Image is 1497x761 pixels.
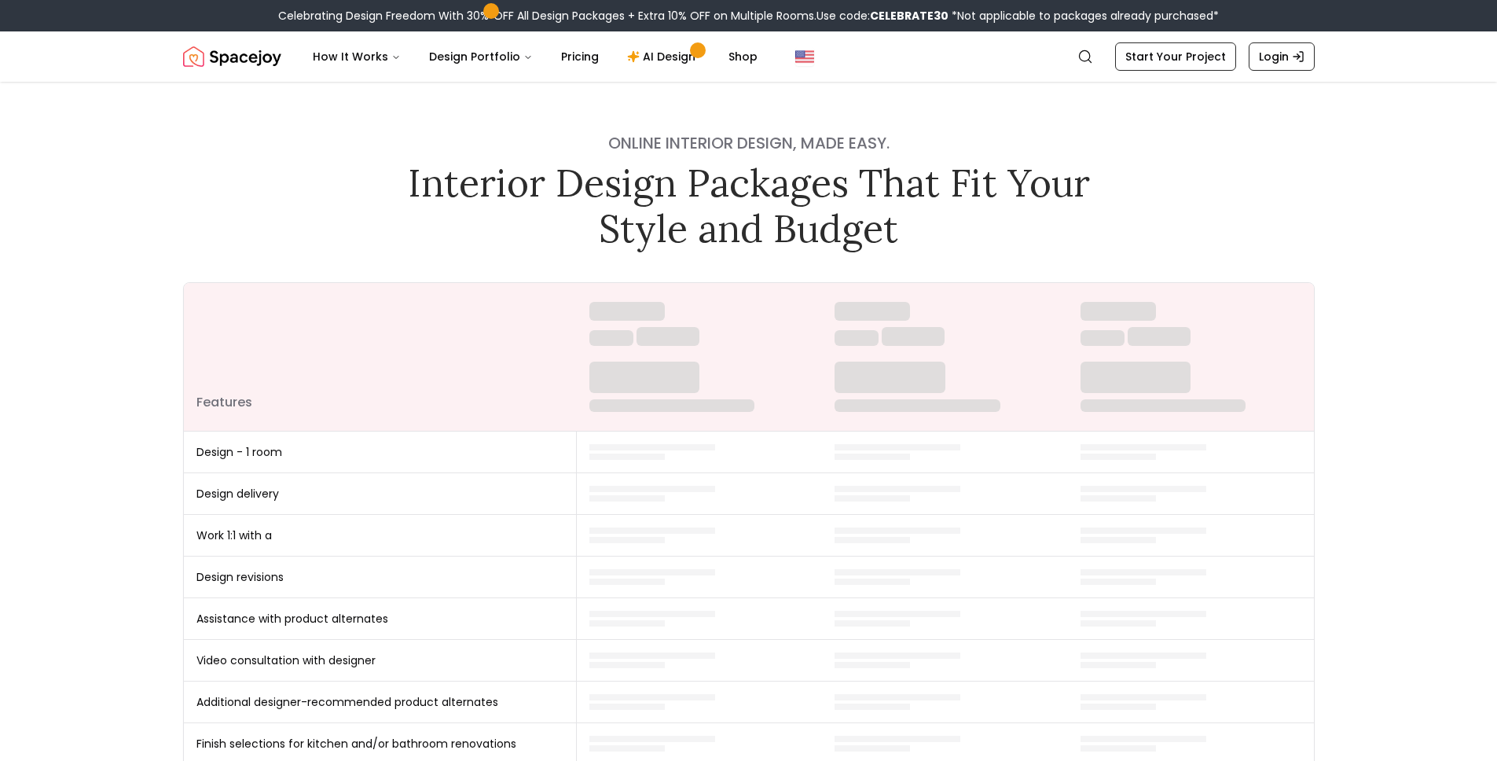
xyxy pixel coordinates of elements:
th: Features [184,283,577,432]
button: Design Portfolio [416,41,545,72]
td: Assistance with product alternates [184,598,577,640]
td: Video consultation with designer [184,640,577,682]
a: AI Design [615,41,713,72]
a: Pricing [549,41,611,72]
td: Design delivery [184,473,577,515]
img: Spacejoy Logo [183,41,281,72]
div: Celebrating Design Freedom With 30% OFF All Design Packages + Extra 10% OFF on Multiple Rooms. [278,8,1219,24]
nav: Global [183,31,1315,82]
a: Spacejoy [183,41,281,72]
td: Additional designer-recommended product alternates [184,682,577,723]
a: Start Your Project [1115,42,1236,71]
button: How It Works [300,41,413,72]
img: United States [795,47,814,66]
a: Shop [716,41,770,72]
b: CELEBRATE30 [870,8,948,24]
span: Use code: [816,8,948,24]
td: Work 1:1 with a [184,515,577,557]
nav: Main [300,41,770,72]
td: Design - 1 room [184,432,577,473]
a: Login [1249,42,1315,71]
h1: Interior Design Packages That Fit Your Style and Budget [397,160,1101,251]
span: *Not applicable to packages already purchased* [948,8,1219,24]
h4: Online interior design, made easy. [397,132,1101,154]
td: Design revisions [184,557,577,598]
